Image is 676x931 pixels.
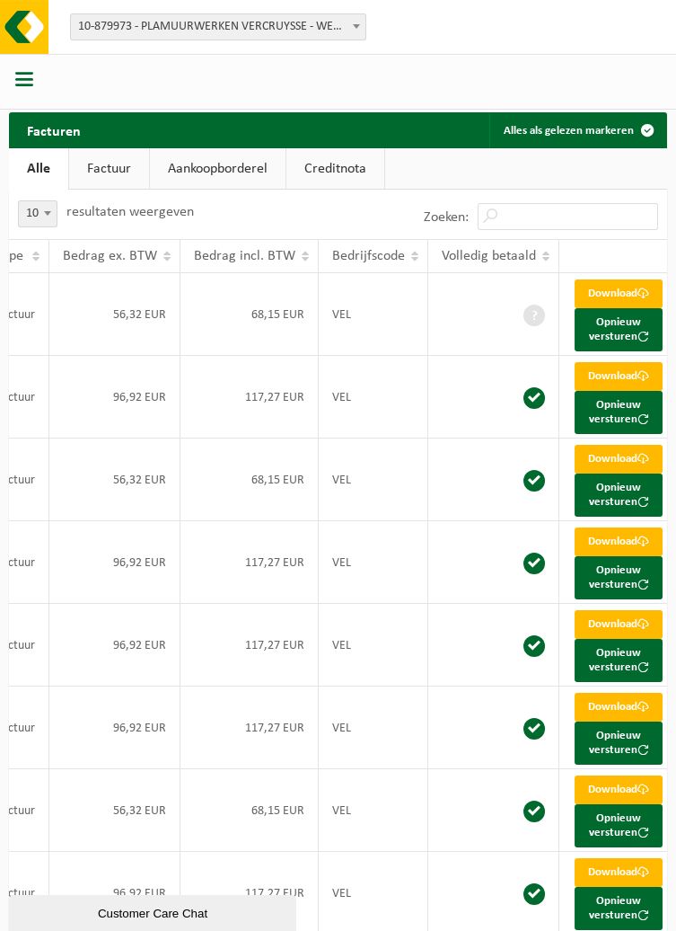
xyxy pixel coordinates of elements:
td: VEL [319,687,428,769]
td: 68,15 EUR [180,769,319,852]
td: 56,32 EUR [49,439,180,521]
a: Factuur [69,148,149,190]
td: 96,92 EUR [49,604,180,687]
span: 10-879973 - PLAMUURWERKEN VERCRUYSSE - WERVIK [71,14,365,40]
a: Download [575,776,663,804]
a: Download [575,445,663,474]
td: VEL [319,356,428,439]
td: VEL [319,604,428,687]
label: resultaten weergeven [66,205,194,219]
td: 56,32 EUR [49,273,180,356]
td: VEL [319,439,428,521]
span: Bedrag ex. BTW [63,249,157,263]
td: VEL [319,769,428,852]
button: Alles als gelezen markeren [489,112,665,148]
span: 10-879973 - PLAMUURWERKEN VERCRUYSSE - WERVIK [70,13,366,40]
a: Download [575,528,663,556]
iframe: chat widget [9,891,300,931]
a: Download [575,693,663,722]
a: Aankoopborderel [150,148,285,190]
td: VEL [319,521,428,604]
label: Zoeken: [424,210,469,225]
h2: Facturen [9,112,99,147]
td: 117,27 EUR [180,687,319,769]
td: 117,27 EUR [180,521,319,604]
a: Creditnota [286,148,384,190]
span: 10 [18,200,57,227]
td: 96,92 EUR [49,521,180,604]
span: Bedrag incl. BTW [194,249,295,263]
a: Download [575,858,663,887]
button: Opnieuw versturen [575,308,663,351]
a: Download [575,279,663,308]
td: 68,15 EUR [180,439,319,521]
button: Opnieuw versturen [575,639,663,682]
button: Opnieuw versturen [575,887,663,930]
button: Opnieuw versturen [575,391,663,434]
td: 96,92 EUR [49,687,180,769]
td: 117,27 EUR [180,356,319,439]
span: Bedrijfscode [332,249,405,263]
td: 56,32 EUR [49,769,180,852]
a: Alle [9,148,68,190]
td: 96,92 EUR [49,356,180,439]
a: Download [575,362,663,391]
button: Opnieuw versturen [575,804,663,847]
td: 68,15 EUR [180,273,319,356]
td: 117,27 EUR [180,604,319,687]
td: VEL [319,273,428,356]
button: Opnieuw versturen [575,722,663,765]
a: Download [575,610,663,639]
span: 10 [19,201,57,226]
button: Opnieuw versturen [575,556,663,599]
button: Opnieuw versturen [575,474,663,517]
span: Volledig betaald [442,249,536,263]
